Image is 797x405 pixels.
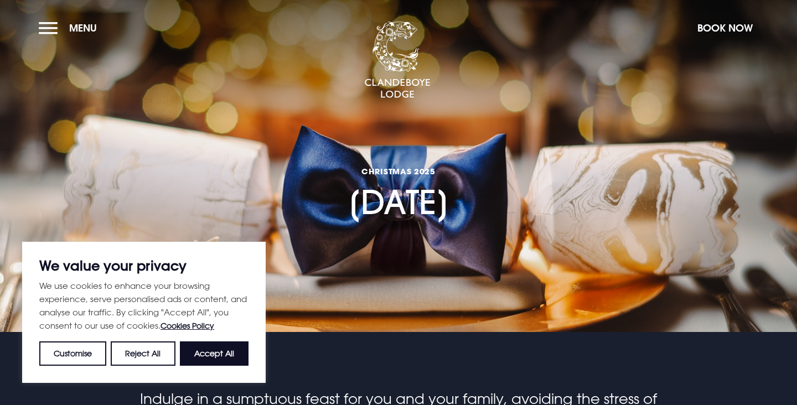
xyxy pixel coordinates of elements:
button: Reject All [111,341,175,366]
span: Menu [69,22,97,34]
button: Customise [39,341,106,366]
button: Book Now [692,16,758,40]
p: We value your privacy [39,259,249,272]
p: We use cookies to enhance your browsing experience, serve personalised ads or content, and analys... [39,279,249,333]
a: Cookies Policy [161,321,214,330]
h1: [DATE] [348,116,449,222]
button: Menu [39,16,102,40]
img: Clandeboye Lodge [364,22,431,99]
span: CHRISTMAS 2025 [348,166,449,176]
div: We value your privacy [22,242,266,383]
button: Accept All [180,341,249,366]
